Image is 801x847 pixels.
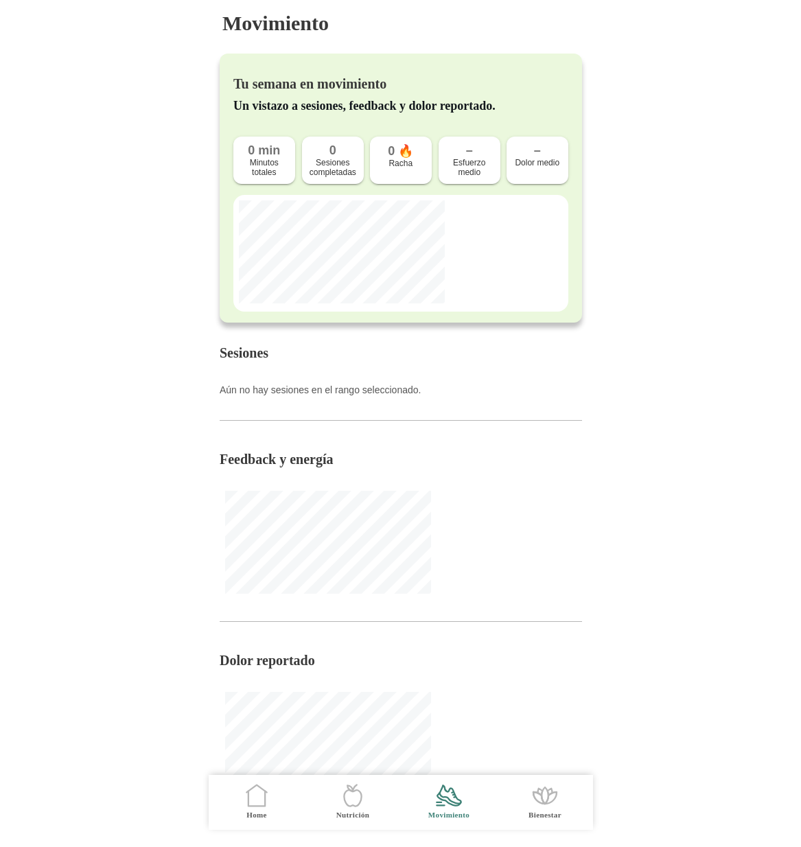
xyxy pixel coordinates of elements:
div: Dolor medio [513,158,561,167]
div: 0 min [240,143,288,158]
b: Tu semana en movimiento [233,76,386,91]
b: Sesiones [220,345,268,360]
div: – [445,143,493,158]
b: Dolor reportado [220,653,315,668]
div: – [513,143,561,158]
div: 0 [308,143,356,158]
div: Sesiones completadas [308,158,356,177]
ion-label: Bienestar [529,810,561,820]
div: Esfuerzo medio [445,158,493,177]
ion-label: Nutrición [336,810,369,820]
div: Aún no hay sesiones en el rango seleccionado. [220,384,582,395]
b: Feedback y energía [220,452,334,467]
h3: Movimiento [222,11,329,36]
div: Racha [377,159,425,168]
p: Un vistazo a sesiones, feedback y dolor reportado. [233,99,568,113]
ion-label: Home [246,810,267,820]
div: 0 🔥 [377,143,425,159]
ion-label: Movimiento [428,810,469,820]
div: Minutos totales [240,158,288,177]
